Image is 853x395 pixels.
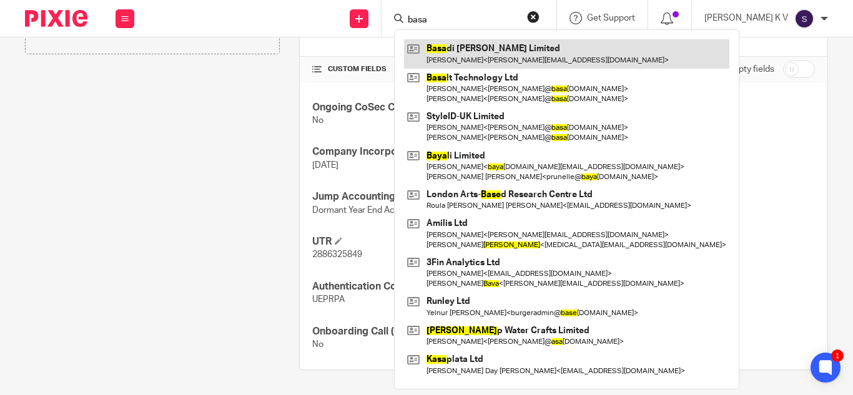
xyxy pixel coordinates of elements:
input: Search [407,15,519,26]
button: Clear [527,11,540,23]
img: svg%3E [794,9,814,29]
span: Get Support [587,14,635,22]
span: No [312,340,323,349]
span: 2886325849 [312,250,362,259]
span: [DATE] [312,161,338,170]
h4: Ongoing CoSec Client [312,101,563,114]
span: UEPRPA [312,295,345,304]
h4: CUSTOM FIELDS [312,64,563,74]
div: 1 [831,349,844,362]
h4: Jump Accounting Service [312,190,563,203]
span: Dormant Year End Accounts [312,206,422,215]
p: [PERSON_NAME] K V [704,12,788,24]
h4: Onboarding Call (Internal) [312,325,563,338]
h4: Authentication Code [312,280,563,293]
img: Pixie [25,10,87,27]
h4: Company Incorporated On [312,145,563,158]
span: No [312,116,323,125]
h4: UTR [312,235,563,248]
